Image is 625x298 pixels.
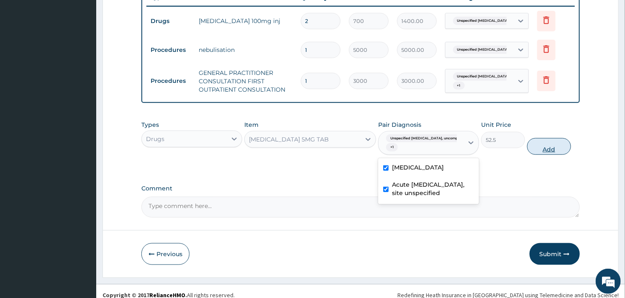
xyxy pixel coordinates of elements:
label: Item [244,121,259,129]
div: Chat with us now [44,47,141,58]
label: Comment [141,185,579,192]
label: [MEDICAL_DATA] [392,163,444,172]
td: Procedures [146,42,195,58]
button: Add [527,138,571,155]
span: + 1 [453,82,465,90]
span: Unspecified [MEDICAL_DATA], uncomplica... [453,17,537,25]
div: Drugs [146,135,164,143]
td: Procedures [146,73,195,89]
div: [MEDICAL_DATA] 5MG TAB [249,135,329,144]
img: d_794563401_company_1708531726252_794563401 [15,42,34,63]
label: Acute [MEDICAL_DATA], site unspecified [392,180,474,197]
textarea: Type your message and hit 'Enter' [4,204,159,234]
button: Submit [530,243,580,265]
div: Minimize live chat window [137,4,157,24]
label: Types [141,121,159,128]
span: We're online! [49,93,115,178]
span: Unspecified [MEDICAL_DATA], uncomplica... [453,72,537,81]
span: Unspecified [MEDICAL_DATA], uncomplica... [386,134,470,143]
span: Unspecified [MEDICAL_DATA], uncomplica... [453,46,537,54]
span: + 1 [386,143,398,152]
td: nebulisation [195,41,296,58]
td: Drugs [146,13,195,29]
td: [MEDICAL_DATA] 100mg inj [195,13,296,29]
label: Unit Price [481,121,511,129]
button: Previous [141,243,190,265]
label: Pair Diagnosis [378,121,421,129]
td: GENERAL PRACTITIONER CONSULTATION FIRST OUTPATIENT CONSULTATION [195,64,296,98]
